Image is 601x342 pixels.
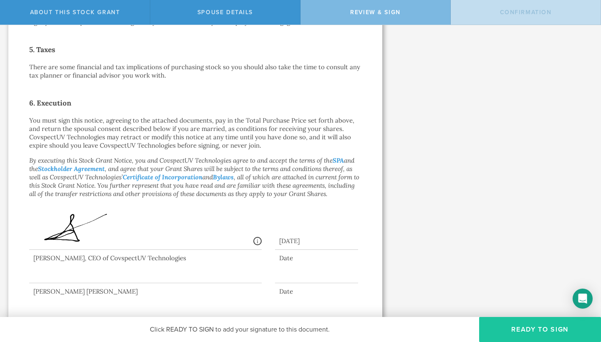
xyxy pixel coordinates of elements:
[150,325,330,334] span: Click READY TO SIGN to add your signature to this document.
[479,317,601,342] button: Ready to Sign
[573,289,593,309] div: Open Intercom Messenger
[29,63,361,80] p: There are some financial and tax implications of purchasing stock so you should also take the tim...
[333,156,344,164] a: SPA
[33,209,190,252] img: 0AAAAAElFTkSuQmCC
[275,287,358,296] div: Date
[123,173,202,181] a: Certificate of Incorporation
[350,9,401,16] span: Review & Sign
[29,43,361,56] h2: 5. Taxes
[197,9,253,16] span: Spouse Details
[29,287,262,296] div: [PERSON_NAME] [PERSON_NAME]
[213,173,234,181] a: Bylaws
[29,156,359,198] em: By executing this Stock Grant Notice, you and CovspectUV Technologies agree to and accept the ter...
[30,9,120,16] span: About this stock grant
[29,96,361,110] h2: 6. Execution
[38,165,105,173] a: Stockholder Agreement
[29,116,361,150] p: You must sign this notice, agreeing to the attached documents, pay in the Total Purchase Price se...
[275,229,358,250] div: [DATE]
[500,9,552,16] span: Confirmation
